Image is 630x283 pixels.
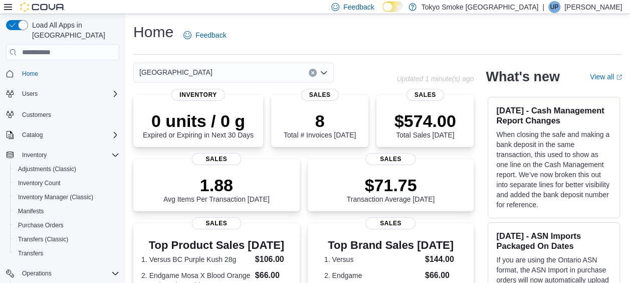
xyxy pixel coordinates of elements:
h3: Top Product Sales [DATE] [141,239,292,251]
button: Adjustments (Classic) [10,162,123,176]
button: Catalog [2,128,123,142]
span: Sales [366,153,415,165]
div: Transaction Average [DATE] [347,175,435,203]
p: | [542,1,544,13]
a: Inventory Manager (Classic) [14,191,97,203]
dd: $66.00 [425,269,457,281]
p: [PERSON_NAME] [564,1,622,13]
dt: 1. Versus [324,254,421,264]
a: Home [18,68,42,80]
span: Transfers [18,249,43,257]
button: Transfers (Classic) [10,232,123,246]
span: Purchase Orders [18,221,64,229]
button: Inventory [2,148,123,162]
span: Purchase Orders [14,219,119,231]
span: Adjustments (Classic) [18,165,76,173]
dd: $106.00 [255,253,292,265]
div: Total Sales [DATE] [394,111,456,139]
span: Sales [191,153,241,165]
button: Users [18,88,42,100]
input: Dark Mode [382,2,403,12]
a: View allExternal link [590,73,622,81]
div: Avg Items Per Transaction [DATE] [163,175,270,203]
span: Manifests [18,207,44,215]
span: Users [22,90,38,98]
button: Operations [18,267,56,279]
span: Adjustments (Classic) [14,163,119,175]
span: Inventory Manager (Classic) [18,193,93,201]
span: Feedback [343,2,374,12]
button: Purchase Orders [10,218,123,232]
span: Catalog [18,129,119,141]
a: Transfers (Classic) [14,233,72,245]
span: Inventory Manager (Classic) [14,191,119,203]
a: Manifests [14,205,48,217]
dt: 1. Versus BC Purple Kush 28g [141,254,251,264]
span: Manifests [14,205,119,217]
a: Inventory Count [14,177,65,189]
a: Customers [18,109,55,121]
span: Home [22,70,38,78]
a: Adjustments (Classic) [14,163,80,175]
a: Feedback [179,25,230,45]
button: Manifests [10,204,123,218]
span: Dark Mode [382,12,383,13]
p: 0 units / 0 g [143,111,254,131]
span: Inventory [22,151,47,159]
span: Feedback [195,30,226,40]
span: [GEOGRAPHIC_DATA] [139,66,213,78]
p: Tokyo Smoke [GEOGRAPHIC_DATA] [422,1,539,13]
p: $574.00 [394,111,456,131]
dt: 2. Endgame [324,270,421,280]
span: Inventory [171,89,225,101]
span: Operations [18,267,119,279]
span: Catalog [22,131,43,139]
span: Load All Apps in [GEOGRAPHIC_DATA] [28,20,119,40]
span: Sales [366,217,415,229]
h3: [DATE] - ASN Imports Packaged On Dates [496,231,611,251]
p: $71.75 [347,175,435,195]
span: Sales [406,89,444,101]
a: Transfers [14,247,47,259]
button: Operations [2,266,123,280]
span: Customers [18,108,119,120]
p: Updated 1 minute(s) ago [396,75,474,83]
span: Inventory Count [14,177,119,189]
button: Users [2,87,123,101]
h1: Home [133,22,173,42]
span: Transfers [14,247,119,259]
h3: Top Brand Sales [DATE] [324,239,457,251]
p: When closing the safe and making a bank deposit in the same transaction, this used to show as one... [496,129,611,210]
span: Customers [22,111,51,119]
p: 1.88 [163,175,270,195]
span: Sales [191,217,241,229]
span: Operations [22,269,52,277]
a: Purchase Orders [14,219,68,231]
img: Cova [20,2,65,12]
dd: $66.00 [255,269,292,281]
h3: [DATE] - Cash Management Report Changes [496,105,611,125]
button: Inventory [18,149,51,161]
h2: What's new [486,69,559,85]
span: Home [18,67,119,80]
div: Unike Patel [548,1,560,13]
button: Home [2,66,123,81]
span: Inventory [18,149,119,161]
span: Users [18,88,119,100]
button: Customers [2,107,123,121]
span: UP [550,1,559,13]
div: Total # Invoices [DATE] [284,111,356,139]
button: Catalog [18,129,47,141]
span: Transfers (Classic) [14,233,119,245]
div: Expired or Expiring in Next 30 Days [143,111,254,139]
span: Inventory Count [18,179,61,187]
button: Clear input [309,69,317,77]
button: Inventory Manager (Classic) [10,190,123,204]
button: Inventory Count [10,176,123,190]
dd: $144.00 [425,253,457,265]
button: Transfers [10,246,123,260]
span: Sales [301,89,339,101]
svg: External link [616,74,622,80]
button: Open list of options [320,69,328,77]
span: Transfers (Classic) [18,235,68,243]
